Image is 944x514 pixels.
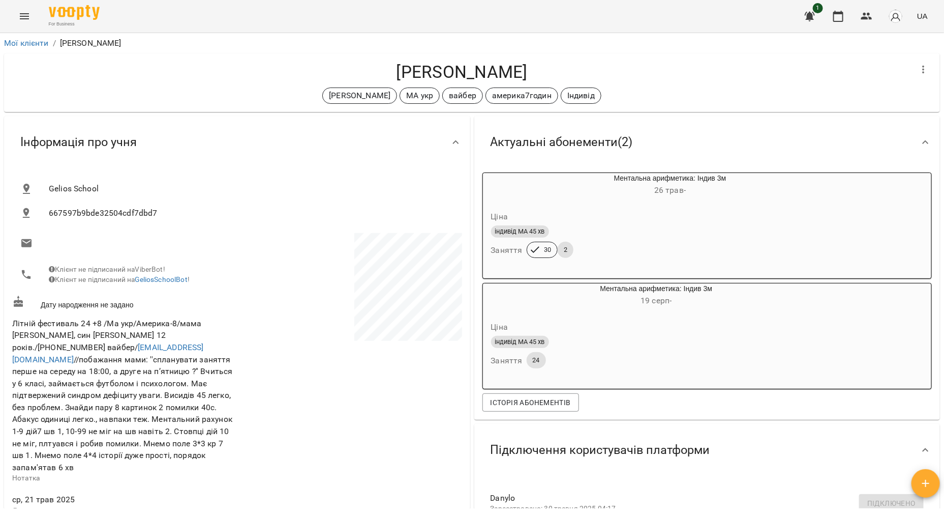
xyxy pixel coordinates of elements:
[12,319,232,472] span: Літній фестиваль 24 +8 /Ма укр/Америка-8/мама [PERSON_NAME], син [PERSON_NAME] 12 років./[PHONE_N...
[135,275,188,283] a: GeliosSchoolBot
[491,337,549,347] span: індивід МА 45 хв
[4,37,940,49] nav: breadcrumb
[4,116,470,168] div: Інформація про учня
[491,442,710,458] span: Підключення користувачів платформи
[491,492,908,504] span: Danylo
[491,396,571,409] span: Історія абонементів
[491,354,523,368] h6: Заняття
[491,227,549,236] span: індивід МА 45 хв
[527,356,546,365] span: 24
[12,342,204,364] a: [EMAIL_ADDRESS][DOMAIN_NAME]
[813,3,823,13] span: 1
[483,173,809,270] button: Ментальна арифметика: Індив 3м26 трав- Цінаіндивід МА 45 хвЗаняття302
[49,5,100,20] img: Voopty Logo
[442,88,483,104] div: вайбер
[406,90,433,102] p: МА укр
[654,185,686,195] span: 26 трав -
[12,62,911,82] h4: [PERSON_NAME]
[491,504,908,514] p: Зареєстровано: 30 травня 2025 04:17
[538,245,557,254] span: 30
[567,90,595,102] p: Індивід
[491,243,523,258] h6: Заняття
[49,207,454,219] span: 667597b9bde32504cdf7dbd7
[492,90,552,102] p: америка7годин
[491,210,508,224] h6: Ціна
[12,473,235,483] p: Нотатка
[400,88,440,104] div: МА укр
[532,173,809,197] div: Ментальна арифметика: Індив 3м
[60,37,121,49] p: [PERSON_NAME]
[12,4,37,28] button: Menu
[483,283,532,308] div: Ментальна арифметика: Індив 3м
[474,116,940,168] div: Актуальні абонементи(2)
[491,134,633,150] span: Актуальні абонементи ( 2 )
[49,265,165,273] span: Клієнт не підписаний на ViberBot!
[12,494,235,506] span: ср, 21 трав 2025
[49,183,454,195] span: Gelios School
[449,90,476,102] p: вайбер
[20,134,137,150] span: Інформація про учня
[482,393,579,412] button: Історія абонементів
[322,88,397,104] div: [PERSON_NAME]
[485,88,558,104] div: америка7годин
[53,37,56,49] li: /
[329,90,390,102] p: [PERSON_NAME]
[49,275,190,283] span: Клієнт не підписаний на !
[558,245,573,254] span: 2
[474,424,940,476] div: Підключення користувачів платформи
[483,283,781,381] button: Ментальна арифметика: Індив 3м19 серп- Цінаіндивід МА 45 хвЗаняття24
[889,9,903,23] img: avatar_s.png
[561,88,601,104] div: Індивід
[4,38,49,48] a: Мої клієнти
[913,7,932,25] button: UA
[10,294,237,312] div: Дату народження не задано
[49,21,100,27] span: For Business
[491,320,508,334] h6: Ціна
[483,173,532,197] div: Ментальна арифметика: Індив 3м
[641,296,672,305] span: 19 серп -
[532,283,781,308] div: Ментальна арифметика: Індив 3м
[917,11,928,21] span: UA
